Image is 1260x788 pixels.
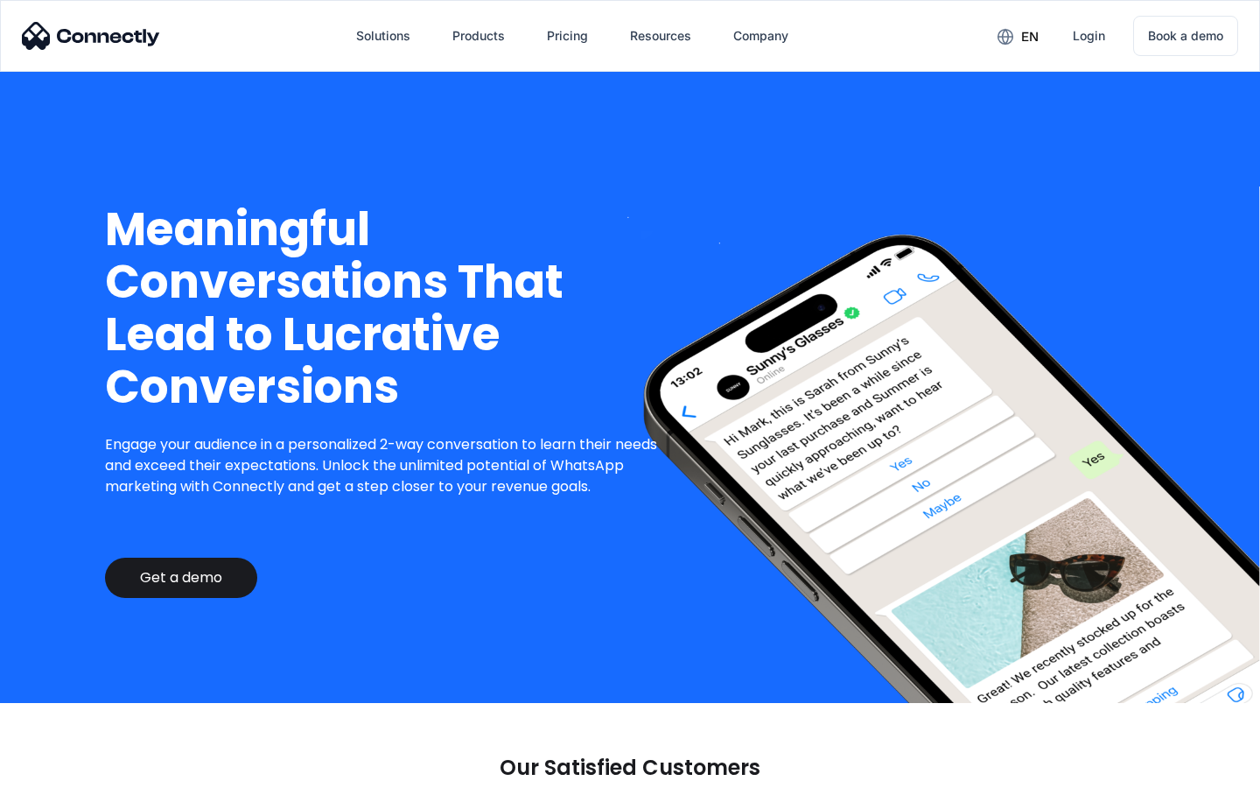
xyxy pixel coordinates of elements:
p: Our Satisfied Customers [500,756,760,780]
div: Get a demo [140,569,222,587]
p: Engage your audience in a personalized 2-way conversation to learn their needs and exceed their e... [105,434,671,497]
div: Products [452,24,505,48]
h1: Meaningful Conversations That Lead to Lucrative Conversions [105,203,671,413]
a: Book a demo [1133,16,1238,56]
aside: Language selected: English [17,757,105,782]
div: Solutions [356,24,410,48]
a: Login [1059,15,1119,57]
div: Login [1073,24,1105,48]
div: Company [733,24,788,48]
div: Resources [630,24,691,48]
a: Pricing [533,15,602,57]
img: Connectly Logo [22,22,160,50]
a: Get a demo [105,558,257,598]
ul: Language list [35,757,105,782]
div: Pricing [547,24,588,48]
div: en [1021,25,1039,49]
